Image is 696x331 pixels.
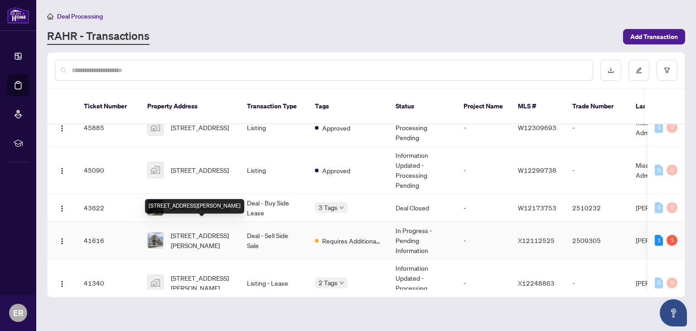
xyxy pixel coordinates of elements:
[565,109,628,146] td: -
[240,89,308,124] th: Transaction Type
[456,194,511,222] td: -
[58,125,66,132] img: Logo
[565,89,628,124] th: Trade Number
[148,233,163,248] img: thumbnail-img
[77,146,140,194] td: 45090
[47,29,150,45] a: RAHR - Transactions
[630,29,678,44] span: Add Transaction
[565,259,628,307] td: -
[77,259,140,307] td: 41340
[518,204,556,212] span: W12173753
[240,146,308,194] td: Listing
[636,67,642,73] span: edit
[55,120,69,135] button: Logo
[388,222,456,259] td: In Progress - Pending Information
[240,222,308,259] td: Deal - Sell Side Sale
[600,60,621,81] button: download
[319,202,338,213] span: 3 Tags
[667,202,677,213] div: 0
[58,238,66,245] img: Logo
[322,123,350,133] span: Approved
[55,200,69,215] button: Logo
[655,235,663,246] div: 1
[77,194,140,222] td: 43622
[171,122,229,132] span: [STREET_ADDRESS]
[518,279,555,287] span: X12248863
[518,123,556,131] span: W12309693
[55,163,69,177] button: Logo
[58,280,66,287] img: Logo
[58,167,66,175] img: Logo
[145,199,244,214] div: [STREET_ADDRESS][PERSON_NAME]
[388,109,456,146] td: New Submission - Processing Pending
[77,89,140,124] th: Ticket Number
[667,165,677,175] div: 0
[565,222,628,259] td: 2509305
[148,162,163,178] img: thumbnail-img
[655,277,663,288] div: 0
[140,89,240,124] th: Property Address
[7,7,29,24] img: logo
[456,89,511,124] th: Project Name
[456,146,511,194] td: -
[339,205,344,210] span: down
[667,122,677,133] div: 0
[148,120,163,135] img: thumbnail-img
[608,67,614,73] span: download
[388,146,456,194] td: Information Updated - Processing Pending
[319,277,338,288] span: 2 Tags
[623,29,685,44] button: Add Transaction
[456,222,511,259] td: -
[240,109,308,146] td: Listing
[171,230,232,250] span: [STREET_ADDRESS][PERSON_NAME]
[55,233,69,248] button: Logo
[339,281,344,285] span: down
[388,89,456,124] th: Status
[518,236,555,244] span: X12112525
[655,202,663,213] div: 0
[664,67,670,73] span: filter
[308,89,388,124] th: Tags
[456,259,511,307] td: -
[240,259,308,307] td: Listing - Lease
[171,165,229,175] span: [STREET_ADDRESS]
[148,275,163,291] img: thumbnail-img
[511,89,565,124] th: MLS #
[667,277,677,288] div: 0
[57,12,103,20] span: Deal Processing
[240,194,308,222] td: Deal - Buy Side Lease
[13,307,24,319] span: ER
[456,109,511,146] td: -
[655,122,663,133] div: 0
[667,235,677,246] div: 1
[388,259,456,307] td: Information Updated - Processing Pending
[322,165,350,175] span: Approved
[655,165,663,175] div: 0
[77,109,140,146] td: 45885
[657,60,677,81] button: filter
[628,60,649,81] button: edit
[660,299,687,326] button: Open asap
[565,194,628,222] td: 2510232
[77,222,140,259] td: 41616
[55,276,69,290] button: Logo
[322,236,381,246] span: Requires Additional Docs
[47,13,53,19] span: home
[171,273,232,293] span: [STREET_ADDRESS][PERSON_NAME]
[388,194,456,222] td: Deal Closed
[58,205,66,212] img: Logo
[565,146,628,194] td: -
[518,166,556,174] span: W12299738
